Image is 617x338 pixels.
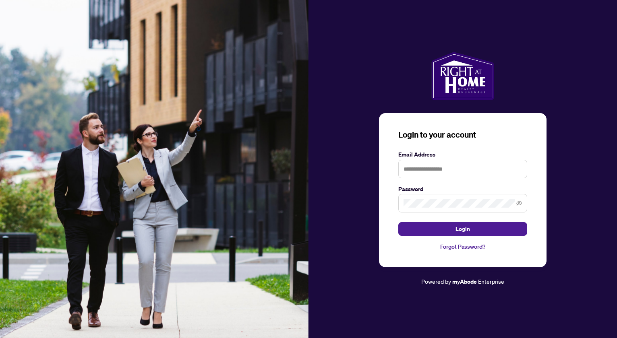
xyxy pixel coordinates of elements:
span: Powered by [421,278,451,285]
h3: Login to your account [398,129,527,140]
span: eye-invisible [516,200,522,206]
span: Login [456,223,470,235]
span: Enterprise [478,278,504,285]
label: Email Address [398,150,527,159]
img: ma-logo [431,52,494,100]
button: Login [398,222,527,236]
label: Password [398,185,527,194]
a: Forgot Password? [398,242,527,251]
a: myAbode [452,277,477,286]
